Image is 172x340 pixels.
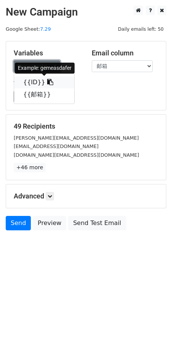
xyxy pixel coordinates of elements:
[68,216,126,230] a: Send Test Email
[14,163,46,172] a: +46 more
[14,88,74,101] a: {{邮箱}}
[6,26,51,32] small: Google Sheet:
[6,216,31,230] a: Send
[15,63,75,74] div: Example: gemeasdafer
[14,143,99,149] small: [EMAIL_ADDRESS][DOMAIN_NAME]
[14,76,74,88] a: {{ID}}
[134,304,172,340] div: 聊天小组件
[14,60,60,72] a: Copy/paste...
[134,304,172,340] iframe: Chat Widget
[14,122,158,131] h5: 49 Recipients
[115,26,166,32] a: Daily emails left: 50
[14,192,158,200] h5: Advanced
[40,26,51,32] a: 7.29
[6,6,166,19] h2: New Campaign
[14,152,139,158] small: [DOMAIN_NAME][EMAIL_ADDRESS][DOMAIN_NAME]
[115,25,166,33] span: Daily emails left: 50
[92,49,158,57] h5: Email column
[14,49,80,57] h5: Variables
[14,135,139,141] small: [PERSON_NAME][EMAIL_ADDRESS][DOMAIN_NAME]
[33,216,66,230] a: Preview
